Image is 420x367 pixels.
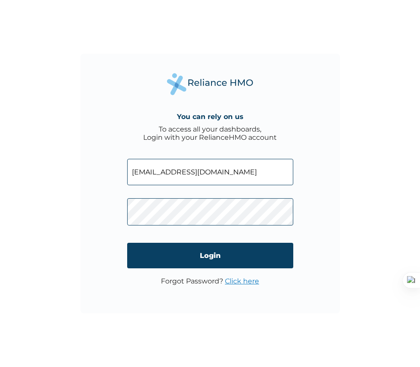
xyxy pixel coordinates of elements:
input: Email address or HMO ID [127,159,293,185]
div: To access all your dashboards, Login with your RelianceHMO account [143,125,277,142]
a: Click here [225,277,259,285]
input: Login [127,243,293,268]
img: Reliance Health's Logo [167,73,253,95]
p: Forgot Password? [161,277,259,285]
h4: You can rely on us [177,113,244,121]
